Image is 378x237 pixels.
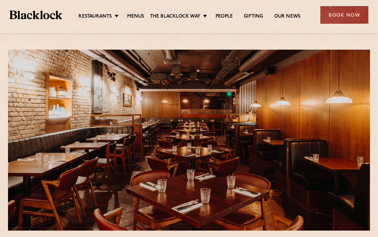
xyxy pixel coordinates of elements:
[320,6,368,24] div: Book Now
[150,13,201,20] a: The Blacklock Way
[78,13,112,20] a: Restaurants
[274,13,301,20] a: Our News
[216,13,233,20] a: People
[244,13,263,20] a: Gifting
[10,11,62,20] img: BL_Textured_Logo-footer-cropped.svg
[127,13,144,20] a: Menus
